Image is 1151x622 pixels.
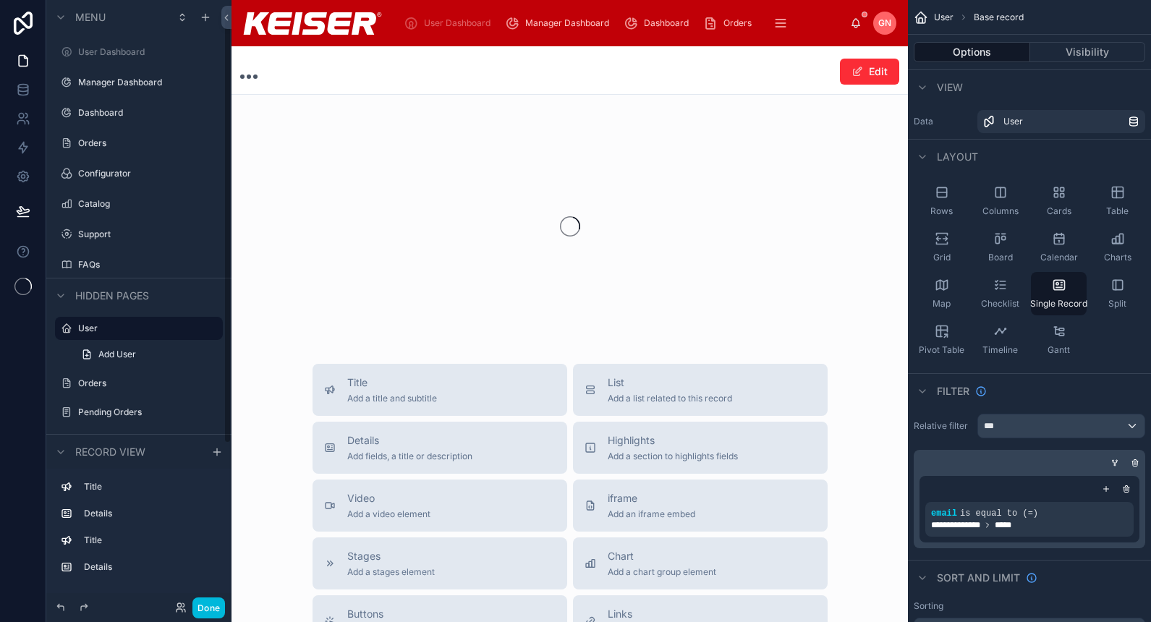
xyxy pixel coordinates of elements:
[78,107,214,119] label: Dashboard
[933,252,951,263] span: Grid
[723,17,752,29] span: Orders
[934,12,953,23] span: User
[1090,272,1145,315] button: Split
[78,259,214,270] label: FAQs
[1040,252,1078,263] span: Calendar
[972,179,1028,223] button: Columns
[972,318,1028,362] button: Timeline
[1047,205,1071,217] span: Cards
[914,272,969,315] button: Map
[75,10,106,25] span: Menu
[914,116,972,127] label: Data
[914,42,1030,62] button: Options
[424,17,490,29] span: User Dashboard
[699,10,762,36] a: Orders
[1030,42,1146,62] button: Visibility
[977,110,1145,133] a: User
[840,59,899,85] button: Edit
[982,205,1019,217] span: Columns
[1048,344,1070,356] span: Gantt
[78,168,214,179] label: Configurator
[1031,272,1087,315] button: Single Record
[981,298,1019,310] span: Checklist
[1104,252,1131,263] span: Charts
[1106,205,1129,217] span: Table
[1031,226,1087,269] button: Calendar
[1031,318,1087,362] button: Gantt
[937,384,969,399] span: Filter
[78,229,214,240] label: Support
[501,10,619,36] a: Manager Dashboard
[192,597,225,618] button: Done
[399,10,501,36] a: User Dashboard
[931,508,957,519] span: email
[1031,179,1087,223] button: Cards
[972,226,1028,269] button: Board
[1108,298,1126,310] span: Split
[394,7,850,39] div: scrollable content
[84,534,211,546] label: Title
[75,289,149,303] span: Hidden pages
[878,17,891,29] span: GN
[619,10,699,36] a: Dashboard
[72,343,223,366] a: Add User
[78,323,214,334] label: User
[78,77,214,88] label: Manager Dashboard
[1090,179,1145,223] button: Table
[937,80,963,95] span: View
[84,481,211,493] label: Title
[937,571,1020,585] span: Sort And Limit
[960,508,1038,519] span: is equal to (=)
[243,12,382,35] img: App logo
[937,150,978,164] span: Layout
[930,205,953,217] span: Rows
[78,198,214,210] label: Catalog
[919,344,964,356] span: Pivot Table
[933,298,951,310] span: Map
[78,406,214,418] label: Pending Orders
[78,378,214,389] label: Orders
[1090,226,1145,269] button: Charts
[988,252,1013,263] span: Board
[914,179,969,223] button: Rows
[98,349,136,360] span: Add User
[982,344,1018,356] span: Timeline
[1003,116,1023,127] span: User
[525,17,609,29] span: Manager Dashboard
[644,17,689,29] span: Dashboard
[974,12,1024,23] span: Base record
[78,137,214,149] label: Orders
[84,561,211,573] label: Details
[914,420,972,432] label: Relative filter
[84,508,211,519] label: Details
[1030,298,1087,310] span: Single Record
[46,469,232,593] div: scrollable content
[914,226,969,269] button: Grid
[914,318,969,362] button: Pivot Table
[78,46,214,58] label: User Dashboard
[75,445,145,459] span: Record view
[972,272,1028,315] button: Checklist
